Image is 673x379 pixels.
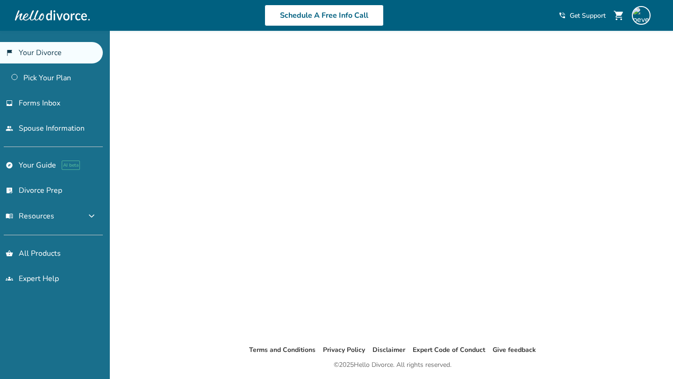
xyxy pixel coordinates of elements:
span: inbox [6,99,13,107]
span: Forms Inbox [19,98,60,108]
span: Get Support [570,11,606,20]
a: Schedule A Free Info Call [265,5,384,26]
a: Terms and Conditions [249,345,315,354]
span: groups [6,275,13,282]
span: flag_2 [6,49,13,56]
span: AI beta [62,161,80,170]
a: phone_in_talkGet Support [558,11,606,20]
span: shopping_basket [6,250,13,257]
span: explore [6,161,13,169]
li: Disclaimer [372,344,405,356]
a: Privacy Policy [323,345,365,354]
img: pevefef982@dawhe.com [632,6,651,25]
li: Give feedback [493,344,536,356]
span: Resources [6,211,54,221]
span: people [6,125,13,132]
a: Expert Code of Conduct [413,345,485,354]
span: menu_book [6,212,13,220]
div: © 2025 Hello Divorce. All rights reserved. [334,359,451,371]
span: list_alt_check [6,187,13,194]
span: shopping_cart [613,10,624,21]
span: phone_in_talk [558,12,566,19]
span: expand_more [86,211,97,222]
